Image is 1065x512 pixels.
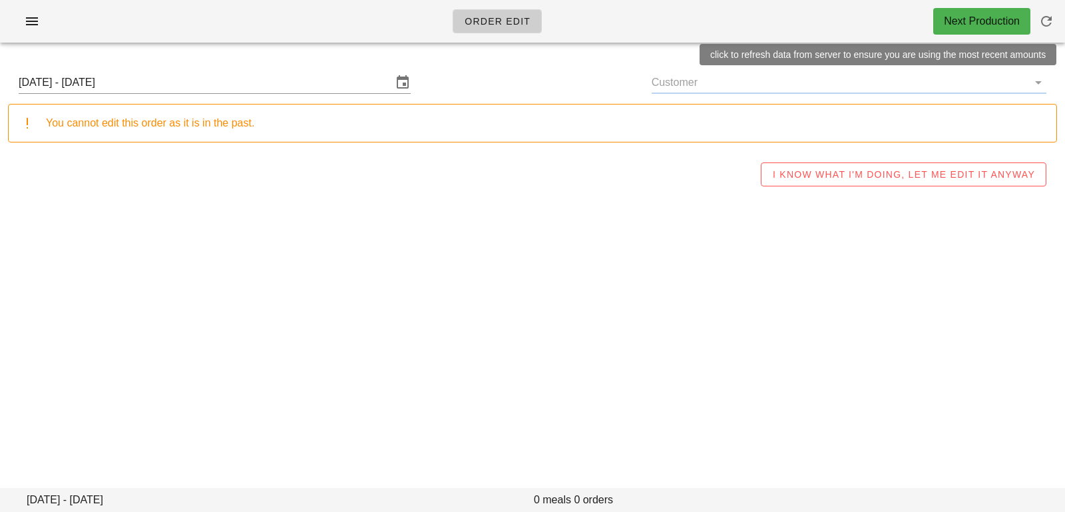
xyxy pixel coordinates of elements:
span: Order Edit [464,16,531,27]
a: Order Edit [453,9,542,33]
span: You cannot edit this order as it is in the past. [46,117,254,128]
div: Next Production [944,13,1020,29]
span: I KNOW WHAT I'M DOING, LET ME EDIT IT ANYWAY [772,169,1035,180]
button: I KNOW WHAT I'M DOING, LET ME EDIT IT ANYWAY [761,162,1046,186]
